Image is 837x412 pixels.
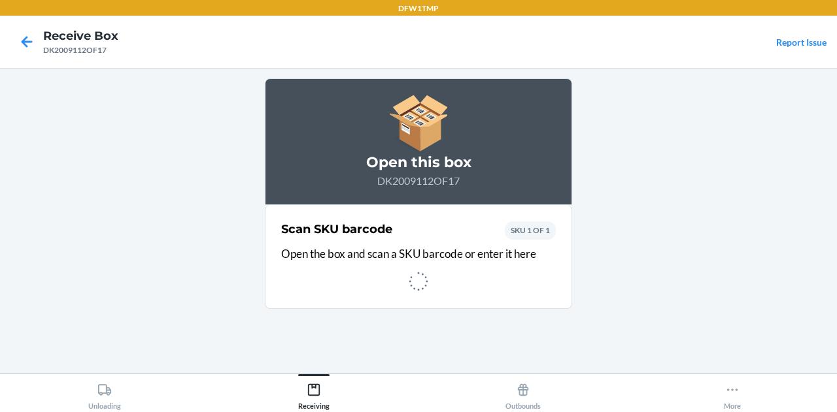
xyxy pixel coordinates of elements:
[209,374,418,410] button: Receiving
[724,377,741,410] div: More
[43,44,118,56] div: DK2009112OF17
[43,27,118,44] h4: Receive Box
[418,374,628,410] button: Outbounds
[88,377,121,410] div: Unloading
[281,246,556,262] p: Open the box and scan a SKU barcode or enter it here
[628,374,837,410] button: More
[505,377,541,410] div: Outbounds
[398,3,439,14] p: DFW1TMP
[511,225,550,236] p: SKU 1 OF 1
[298,377,330,410] div: Receiving
[281,173,556,189] p: DK2009112OF17
[776,37,827,48] a: Report Issue
[281,152,556,173] h3: Open this box
[281,221,392,238] h2: Scan SKU barcode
